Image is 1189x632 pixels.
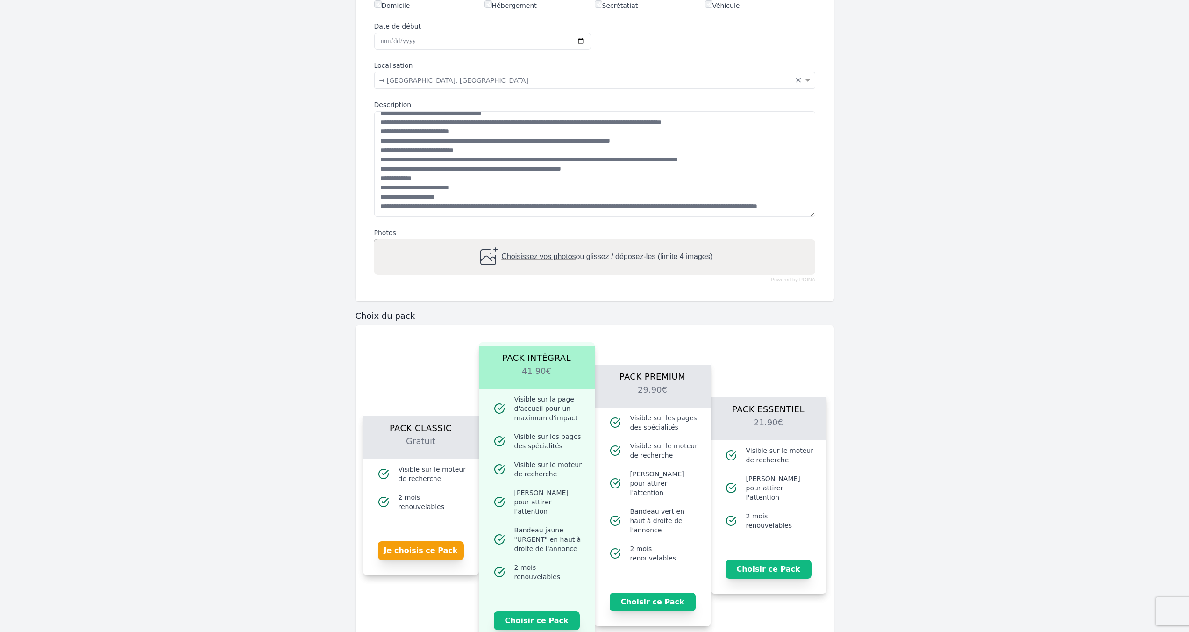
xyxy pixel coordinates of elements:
h2: Gratuit [374,435,468,459]
span: Visible sur le moteur de recherche [630,441,699,460]
span: Visible sur le moteur de recherche [399,465,468,483]
label: Véhicule [705,0,740,10]
label: Domicile [374,0,410,10]
span: Bandeau vert en haut à droite de l'annonce [630,507,699,535]
span: [PERSON_NAME] pour attirer l'attention [746,474,815,502]
button: Je choisis ce Pack [378,541,464,560]
h1: Pack Classic [374,416,468,435]
label: Hébergement [484,0,537,10]
a: Powered by PQINA [770,278,815,282]
label: Description [374,100,815,109]
h2: 29.90€ [606,383,699,408]
span: 2 mois renouvelables [514,563,584,582]
span: Visible sur la page d'accueil pour un maximum d'impact [514,395,584,423]
h1: Pack Essentiel [722,397,815,416]
label: Photos [374,228,815,237]
span: Visible sur le moteur de recherche [746,446,815,465]
h3: Choix du pack [356,310,834,322]
span: Visible sur les pages des spécialités [514,432,584,451]
span: Choisissez vos photos [501,253,576,261]
input: Domicile [374,0,382,8]
button: Choisir ce Pack [726,560,812,579]
label: Secrétatiat [595,0,638,10]
h1: Pack Premium [606,365,699,383]
button: Choisir ce Pack [494,611,580,630]
span: 2 mois renouvelables [630,544,699,563]
h1: Pack Intégral [490,346,584,365]
span: Visible sur le moteur de recherche [514,460,584,479]
input: Secrétatiat [595,0,602,8]
span: Clear all [795,76,803,85]
span: 2 mois renouvelables [399,493,468,511]
button: Choisir ce Pack [610,593,696,611]
h2: 21.90€ [722,416,815,440]
span: [PERSON_NAME] pour attirer l'attention [630,469,699,497]
input: Hébergement [484,0,492,8]
h2: 41.90€ [490,365,584,389]
label: Date de début [374,22,591,31]
input: Véhicule [705,0,712,8]
span: [PERSON_NAME] pour attirer l'attention [514,488,584,516]
span: 2 mois renouvelables [746,511,815,530]
span: Visible sur les pages des spécialités [630,413,699,432]
span: Bandeau jaune "URGENT" en haut à droite de l'annonce [514,525,584,553]
label: Localisation [374,61,815,70]
div: ou glissez / déposez-les (limite 4 images) [477,246,712,268]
